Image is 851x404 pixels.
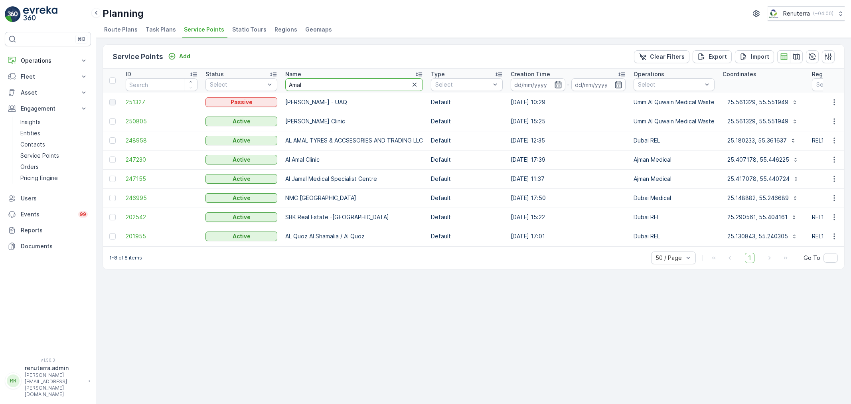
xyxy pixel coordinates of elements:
[638,81,702,89] p: Select
[727,117,788,125] p: 25.561329, 55.551949
[285,137,423,145] p: AL AMAL TYRES & ACCSESORIES AND TRADING LLC
[431,175,503,183] p: Default
[735,50,774,63] button: Import
[723,230,802,243] button: 25.130843, 55.240305
[20,174,58,182] p: Pricing Engine
[5,238,91,254] a: Documents
[146,26,176,34] span: Task Plans
[507,131,630,150] td: [DATE] 12:35
[634,70,664,78] p: Operations
[126,194,197,202] a: 246995
[723,70,756,78] p: Coordinates
[305,26,332,34] span: Geomaps
[5,101,91,117] button: Engagement
[727,175,790,183] p: 25.417078, 55.440724
[179,52,190,60] p: Add
[285,70,301,78] p: Name
[727,232,788,240] p: 25.130843, 55.240305
[77,36,85,42] p: ⌘B
[5,364,91,398] button: RRrenuterra.admin[PERSON_NAME][EMAIL_ADDRESS][PERSON_NAME][DOMAIN_NAME]
[723,153,804,166] button: 25.407178, 55.446225
[507,93,630,112] td: [DATE] 10:29
[285,156,423,164] p: Al Amal Clinic
[285,117,423,125] p: [PERSON_NAME] Clinic
[634,194,715,202] p: Dubai Medical
[431,194,503,202] p: Default
[723,192,803,204] button: 25.148882, 55.246689
[812,70,834,78] p: Regions
[431,70,445,78] p: Type
[103,7,144,20] p: Planning
[21,242,88,250] p: Documents
[511,70,550,78] p: Creation Time
[723,211,802,224] button: 25.290561, 55.404161
[634,50,689,63] button: Clear Filters
[723,96,803,109] button: 25.561329, 55.551949
[21,210,73,218] p: Events
[783,10,810,18] p: Renuterra
[21,194,88,202] p: Users
[634,98,715,106] p: Umm Al Quwain Medical Waste
[21,89,75,97] p: Asset
[285,78,423,91] input: Search
[571,78,626,91] input: dd/mm/yyyy
[21,105,75,113] p: Engagement
[126,98,197,106] a: 251327
[431,232,503,240] p: Default
[20,152,59,160] p: Service Points
[126,137,197,145] a: 248958
[435,81,490,89] p: Select
[285,213,423,221] p: SBK Real Estate -[GEOGRAPHIC_DATA]
[650,53,685,61] p: Clear Filters
[17,128,91,139] a: Entities
[285,98,423,106] p: [PERSON_NAME] - UAQ
[507,150,630,169] td: [DATE] 17:39
[285,232,423,240] p: AL Quoz Al Shamalia / Al Quoz
[205,97,277,107] button: Passive
[727,213,788,221] p: 25.290561, 55.404161
[109,214,116,220] div: Toggle Row Selected
[431,137,503,145] p: Default
[233,175,251,183] p: Active
[804,254,820,262] span: Go To
[205,70,224,78] p: Status
[126,156,197,164] span: 247230
[634,156,715,164] p: Ajman Medical
[20,141,45,149] p: Contacts
[80,211,86,218] p: 99
[109,195,116,201] div: Toggle Row Selected
[184,26,224,34] span: Service Points
[126,175,197,183] span: 247155
[205,117,277,126] button: Active
[634,117,715,125] p: Umm Al Quwain Medical Waste
[507,227,630,246] td: [DATE] 17:01
[17,172,91,184] a: Pricing Engine
[231,98,253,106] p: Passive
[210,81,265,89] p: Select
[113,51,163,62] p: Service Points
[5,69,91,85] button: Fleet
[507,112,630,131] td: [DATE] 15:25
[5,6,21,22] img: logo
[25,372,85,398] p: [PERSON_NAME][EMAIL_ADDRESS][PERSON_NAME][DOMAIN_NAME]
[7,374,20,387] div: RR
[109,99,116,105] div: Toggle Row Selected
[431,156,503,164] p: Default
[109,137,116,144] div: Toggle Row Selected
[511,78,565,91] input: dd/mm/yyyy
[634,232,715,240] p: Dubai REL
[126,78,197,91] input: Search
[751,53,769,61] p: Import
[813,10,833,17] p: ( +04:00 )
[23,6,57,22] img: logo_light-DOdMpM7g.png
[126,232,197,240] a: 201955
[431,117,503,125] p: Default
[233,156,251,164] p: Active
[233,194,251,202] p: Active
[709,53,727,61] p: Export
[634,213,715,221] p: Dubai REL
[233,213,251,221] p: Active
